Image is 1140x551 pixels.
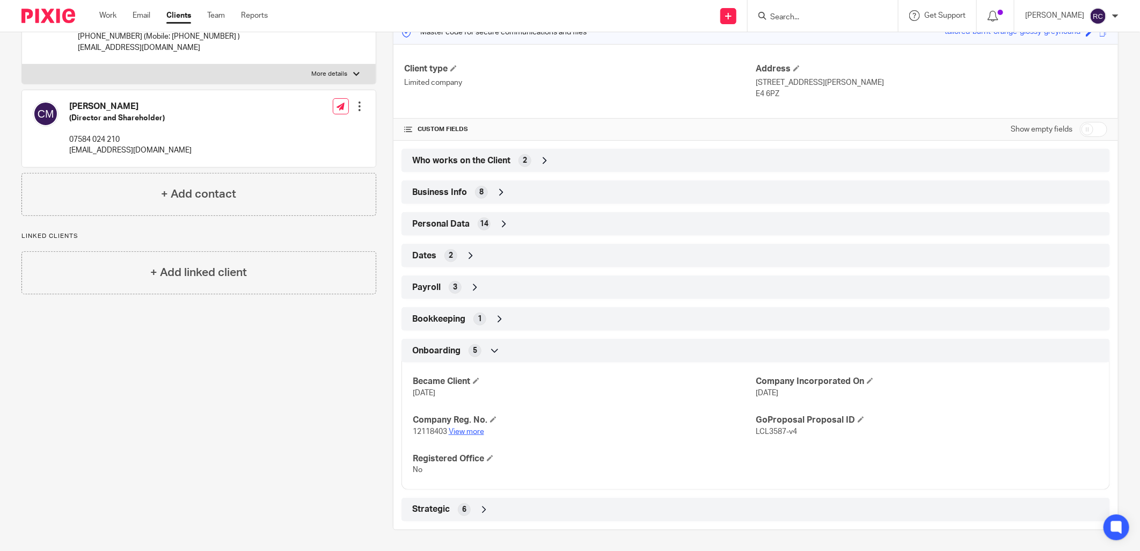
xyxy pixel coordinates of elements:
span: 2 [523,155,527,166]
p: E4 6PZ [756,89,1107,99]
h4: Client type [404,63,756,75]
span: Bookkeeping [412,314,465,325]
span: Who works on the Client [412,155,510,166]
h4: Became Client [413,376,756,387]
img: svg%3E [1090,8,1107,25]
a: Clients [166,10,191,21]
h4: + Add contact [161,186,236,202]
h4: GoProposal Proposal ID [756,415,1099,426]
h4: Address [756,63,1107,75]
span: Strategic [412,504,450,515]
img: svg%3E [33,101,59,127]
a: View more [449,428,484,436]
div: tailored-burnt-orange-glossy-greyhound [945,26,1080,39]
input: Search [769,13,866,23]
span: 14 [480,219,488,229]
span: Business Info [412,187,467,198]
p: [EMAIL_ADDRESS][DOMAIN_NAME] [78,42,240,53]
a: Email [133,10,150,21]
span: Payroll [412,282,441,293]
span: 12118403 [413,428,447,436]
span: [DATE] [413,389,435,397]
span: 8 [479,187,484,198]
h4: Company Reg. No. [413,415,756,426]
span: Personal Data [412,219,470,230]
span: [DATE] [756,389,778,397]
h4: CUSTOM FIELDS [404,125,756,134]
span: Dates [412,250,436,262]
a: Work [99,10,116,21]
span: 2 [449,250,453,261]
h4: Registered Office [413,453,756,465]
p: [PHONE_NUMBER] (Mobile: [PHONE_NUMBER] ) [78,31,240,42]
p: [STREET_ADDRESS][PERSON_NAME] [756,77,1107,88]
img: Pixie [21,9,75,23]
span: 1 [478,314,482,324]
h4: [PERSON_NAME] [69,101,192,112]
p: More details [312,70,348,78]
span: 3 [453,282,457,293]
p: Master code for secure communications and files [401,27,587,38]
h5: (Director and Shareholder) [69,113,192,124]
p: Limited company [404,77,756,88]
p: 07584 024 210 [69,134,192,145]
p: Linked clients [21,232,376,241]
span: Onboarding [412,345,461,357]
p: [EMAIL_ADDRESS][DOMAIN_NAME] [69,145,192,156]
h4: + Add linked client [150,264,247,281]
span: No [413,466,422,474]
span: Get Support [924,12,966,19]
a: Reports [241,10,268,21]
a: Team [207,10,225,21]
span: 5 [473,345,477,356]
h4: Company Incorporated On [756,376,1099,387]
label: Show empty fields [1011,124,1072,135]
span: 6 [462,504,466,515]
span: LCL3587-v4 [756,428,797,436]
p: [PERSON_NAME] [1025,10,1084,21]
